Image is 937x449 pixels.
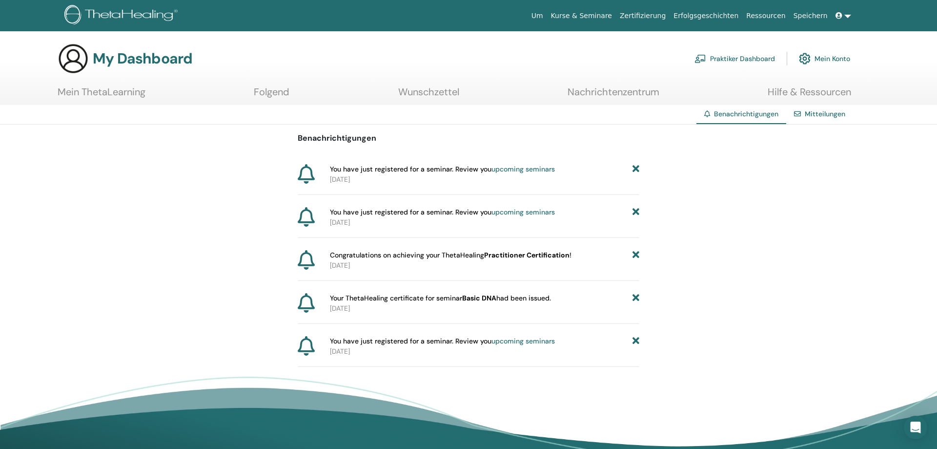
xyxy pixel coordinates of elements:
b: Basic DNA [462,294,496,302]
a: Kurse & Seminare [547,7,616,25]
span: Congratulations on achieving your ThetaHealing ! [330,250,571,260]
a: Zertifizierung [616,7,670,25]
img: logo.png [64,5,181,27]
a: Erfolgsgeschichten [670,7,742,25]
a: Praktiker Dashboard [694,48,775,69]
span: You have just registered for a seminar. Review you [330,336,555,346]
h3: My Dashboard [93,50,192,67]
p: [DATE] [330,346,639,357]
span: You have just registered for a seminar. Review you [330,164,555,174]
p: Benachrichtigungen [298,132,639,144]
a: upcoming seminars [491,337,555,345]
a: Wunschzettel [398,86,459,105]
a: Nachrichtenzentrum [568,86,659,105]
img: generic-user-icon.jpg [58,43,89,74]
img: cog.svg [799,50,811,67]
a: Speichern [790,7,832,25]
a: upcoming seminars [491,208,555,216]
p: [DATE] [330,174,639,185]
a: Ressourcen [742,7,789,25]
p: [DATE] [330,217,639,228]
div: Open Intercom Messenger [904,416,927,439]
a: Mein Konto [799,48,850,69]
span: Benachrichtigungen [714,109,778,118]
b: Practitioner Certification [484,251,570,259]
span: You have just registered for a seminar. Review you [330,207,555,217]
a: Folgend [254,86,289,105]
span: Your ThetaHealing certificate for seminar had been issued. [330,293,551,303]
p: [DATE] [330,303,639,314]
a: upcoming seminars [491,165,555,173]
a: Mein ThetaLearning [58,86,145,105]
p: [DATE] [330,260,639,271]
a: Um [528,7,547,25]
a: Mitteilungen [805,109,845,118]
a: Hilfe & Ressourcen [768,86,851,105]
img: chalkboard-teacher.svg [694,54,706,63]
